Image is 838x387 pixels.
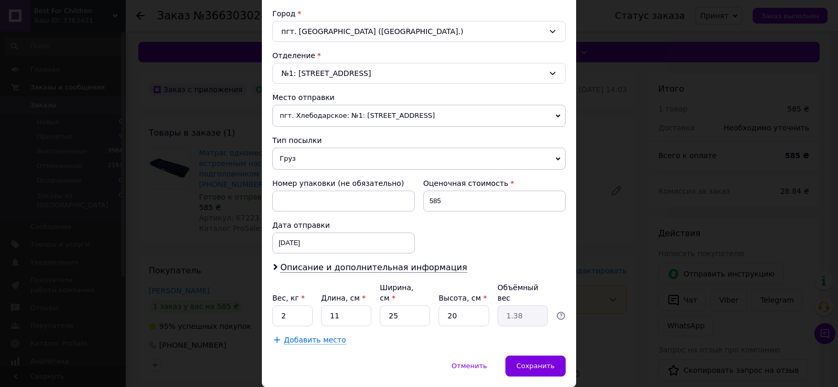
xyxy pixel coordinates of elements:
label: Высота, см [438,294,487,302]
span: Груз [272,148,566,170]
span: пгт. Хлебодарское: №1: [STREET_ADDRESS] [272,105,566,127]
span: Место отправки [272,93,335,102]
div: Номер упаковки (не обязательно) [272,178,415,189]
div: Дата отправки [272,220,415,230]
label: Вес, кг [272,294,305,302]
span: Описание и дополнительная информация [280,262,467,273]
span: Сохранить [516,362,555,370]
div: Город [272,8,566,19]
label: Ширина, см [380,283,413,302]
div: пгт. [GEOGRAPHIC_DATA] ([GEOGRAPHIC_DATA].) [272,21,566,42]
span: Добавить место [284,336,346,345]
span: Тип посылки [272,136,322,145]
div: Объёмный вес [498,282,548,303]
div: №1: [STREET_ADDRESS] [272,63,566,84]
div: Отделение [272,50,566,61]
span: Отменить [451,362,487,370]
div: Оценочная стоимость [423,178,566,189]
label: Длина, см [321,294,366,302]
